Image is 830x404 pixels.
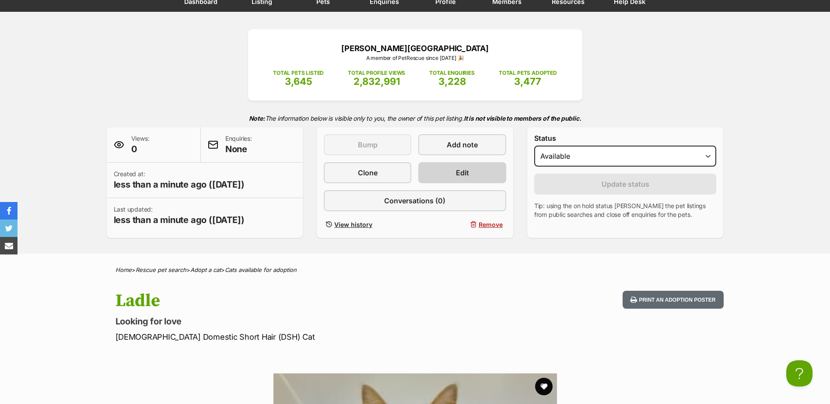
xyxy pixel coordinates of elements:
[225,266,297,273] a: Cats available for adoption
[324,134,411,155] button: Bump
[534,202,717,219] p: Tip: using the on hold status [PERSON_NAME] the pet listings from public searches and close off e...
[249,115,265,122] strong: Note:
[225,143,252,155] span: None
[116,291,486,311] h1: Ladle
[334,220,372,229] span: View history
[623,291,723,309] button: Print an adoption poster
[418,162,506,183] a: Edit
[479,220,503,229] span: Remove
[358,167,378,178] span: Clone
[354,76,400,87] span: 2,832,991
[464,115,581,122] strong: It is not visible to members of the public.
[261,42,569,54] p: [PERSON_NAME][GEOGRAPHIC_DATA]
[324,218,411,231] a: View history
[116,266,132,273] a: Home
[348,69,405,77] p: TOTAL PROFILE VIEWS
[602,179,649,189] span: Update status
[384,195,445,206] span: Conversations (0)
[116,315,486,327] p: Looking for love
[261,54,569,62] p: A member of PetRescue since [DATE] 🎉
[514,76,541,87] span: 3,477
[534,134,717,142] label: Status
[131,134,150,155] p: Views:
[358,139,378,150] span: Bump
[131,143,150,155] span: 0
[114,205,245,226] p: Last updated:
[114,170,245,191] p: Created at:
[324,162,411,183] a: Clone
[438,76,466,87] span: 3,228
[114,214,245,226] span: less than a minute ago ([DATE])
[418,218,506,231] button: Remove
[786,360,812,387] iframe: Help Scout Beacon - Open
[94,267,737,273] div: > > >
[447,139,478,150] span: Add note
[456,167,469,178] span: Edit
[285,76,312,87] span: 3,645
[136,266,186,273] a: Rescue pet search
[273,69,324,77] p: TOTAL PETS LISTED
[190,266,221,273] a: Adopt a cat
[114,178,245,191] span: less than a minute ago ([DATE])
[418,134,506,155] a: Add note
[324,190,506,211] a: Conversations (0)
[535,378,553,395] button: favourite
[116,331,486,343] p: [DEMOGRAPHIC_DATA] Domestic Short Hair (DSH) Cat
[225,134,252,155] p: Enquiries:
[429,69,474,77] p: TOTAL ENQUIRIES
[499,69,557,77] p: TOTAL PETS ADOPTED
[107,109,724,127] p: The information below is visible only to you, the owner of this pet listing.
[534,174,717,195] button: Update status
